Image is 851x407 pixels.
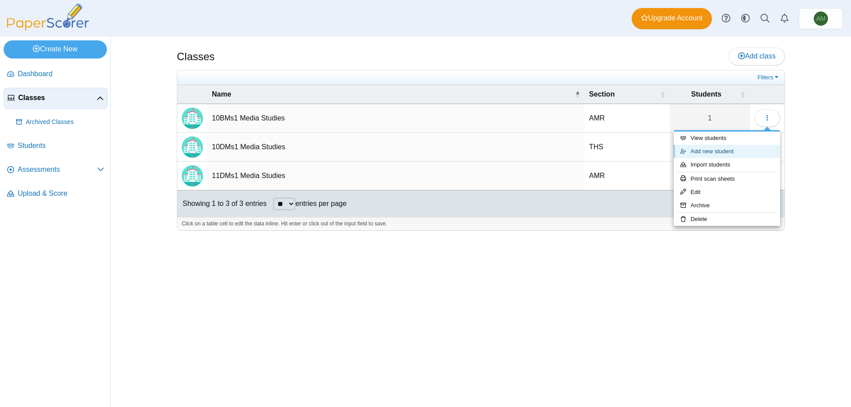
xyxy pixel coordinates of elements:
a: PaperScorer [4,24,92,32]
span: Students : Activate to sort [740,90,746,99]
span: Add class [738,52,776,60]
a: 25 [670,162,750,190]
span: Upload & Score [18,189,104,198]
div: Showing 1 to 3 of 3 entries [177,190,266,217]
span: Students [674,89,738,99]
a: View students [674,132,780,145]
a: Add class [729,47,785,65]
a: Create New [4,40,107,58]
span: Name : Activate to invert sorting [575,90,580,99]
img: Locally created class [182,165,203,186]
a: Edit [674,186,780,199]
a: Dashboard [4,64,108,85]
td: 10BMs1 Media Studies [207,104,585,133]
h1: Classes [177,49,215,64]
a: Upload & Score [4,183,108,205]
div: Click on a table cell to edit the data inline. Hit enter or click out of the input field to save. [177,217,785,230]
span: Ashley Mercer [816,16,826,22]
a: Add new student [674,145,780,158]
td: 11DMs1 Media Studies [207,162,585,190]
a: Print scan sheets [674,172,780,186]
img: PaperScorer [4,4,92,31]
td: AMR [585,104,670,133]
span: Dashboard [18,69,104,79]
span: Ashley Mercer [814,12,828,26]
a: Delete [674,213,780,226]
a: Filters [755,73,782,82]
a: Archived Classes [12,112,108,133]
a: Students [4,136,108,157]
a: Assessments [4,159,108,181]
a: Archive [674,199,780,212]
td: THS [585,133,670,162]
span: Section [589,89,658,99]
span: Upgrade Account [641,13,703,23]
a: Alerts [775,9,794,28]
a: Classes [4,88,108,109]
img: Locally created class [182,108,203,129]
a: Upgrade Account [632,8,712,29]
img: Locally created class [182,136,203,158]
td: AMR [585,162,670,190]
span: Section : Activate to sort [660,90,665,99]
span: Assessments [18,165,97,174]
a: 21 [670,133,750,161]
a: Import students [674,158,780,171]
a: 1 [670,104,750,132]
a: Ashley Mercer [799,8,843,29]
span: Name [212,89,573,99]
span: Students [18,141,104,151]
span: Classes [18,93,97,103]
span: Archived Classes [26,118,104,127]
td: 10DMs1 Media Studies [207,133,585,162]
label: entries per page [295,200,347,207]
